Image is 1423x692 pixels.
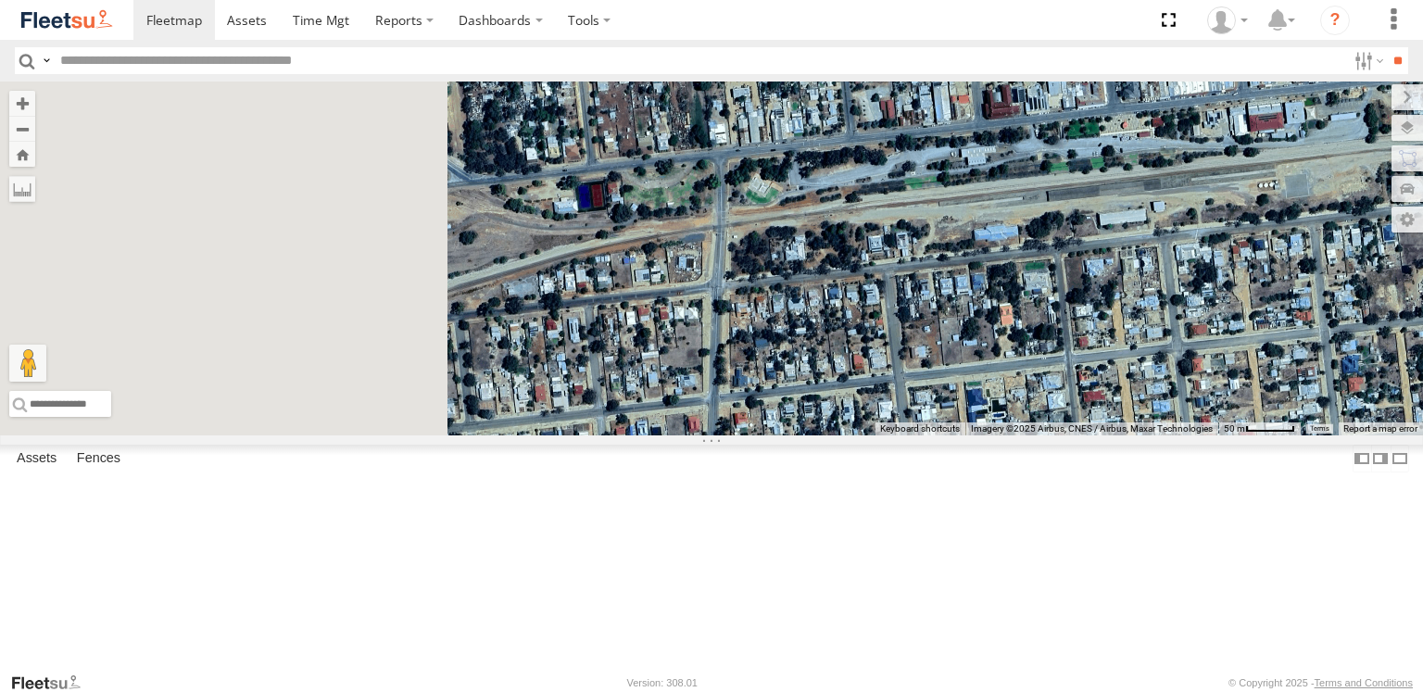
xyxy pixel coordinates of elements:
label: Search Filter Options [1347,47,1387,74]
label: Assets [7,446,66,472]
button: Zoom out [9,116,35,142]
div: © Copyright 2025 - [1228,677,1413,688]
label: Hide Summary Table [1391,445,1409,472]
a: Terms and Conditions [1315,677,1413,688]
label: Search Query [39,47,54,74]
button: Keyboard shortcuts [880,422,960,435]
label: Measure [9,176,35,202]
span: Imagery ©2025 Airbus, CNES / Airbus, Maxar Technologies [971,423,1213,434]
span: 50 m [1224,423,1245,434]
button: Map scale: 50 m per 50 pixels [1218,422,1301,435]
div: Version: 308.01 [627,677,698,688]
label: Map Settings [1392,207,1423,233]
button: Drag Pegman onto the map to open Street View [9,345,46,382]
a: Report a map error [1343,423,1417,434]
div: SA Health VDC [1201,6,1254,34]
i: ? [1320,6,1350,35]
label: Fences [68,446,130,472]
button: Zoom Home [9,142,35,167]
img: fleetsu-logo-horizontal.svg [19,7,115,32]
a: Visit our Website [10,673,95,692]
label: Dock Summary Table to the Right [1371,445,1390,472]
label: Dock Summary Table to the Left [1353,445,1371,472]
button: Zoom in [9,91,35,116]
a: Terms (opens in new tab) [1310,425,1329,433]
